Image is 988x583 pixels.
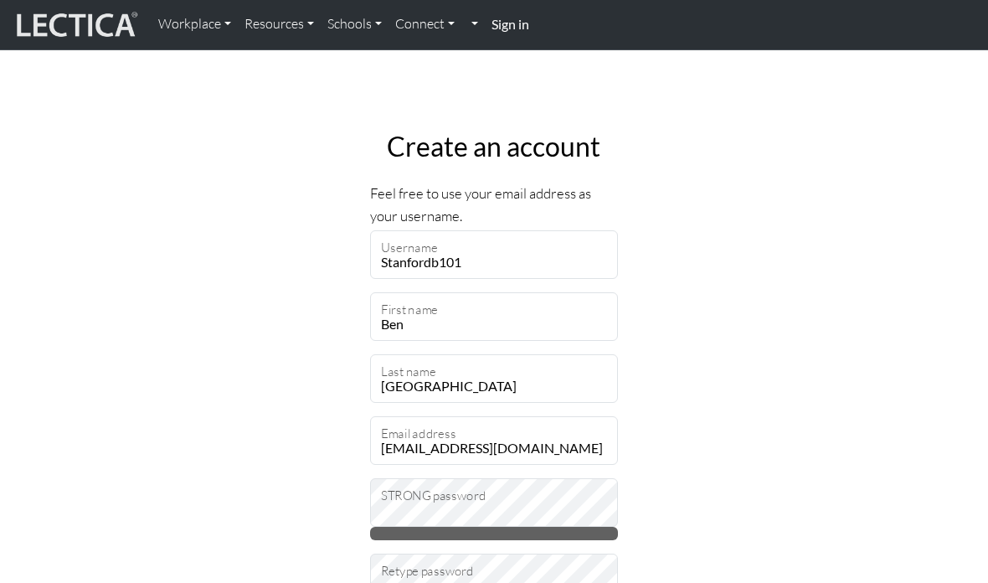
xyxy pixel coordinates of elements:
input: First name [370,292,618,341]
a: Resources [238,7,321,42]
p: Feel free to use your email address as your username. [370,183,618,228]
input: Email address [370,416,618,465]
input: Last name [370,354,618,403]
input: Username [370,230,618,279]
a: Sign in [485,7,536,43]
a: Connect [389,7,461,42]
strong: Sign in [491,16,529,32]
h2: Create an account [370,131,618,163]
a: Schools [321,7,389,42]
img: lecticalive [13,9,138,41]
a: Workplace [152,7,238,42]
